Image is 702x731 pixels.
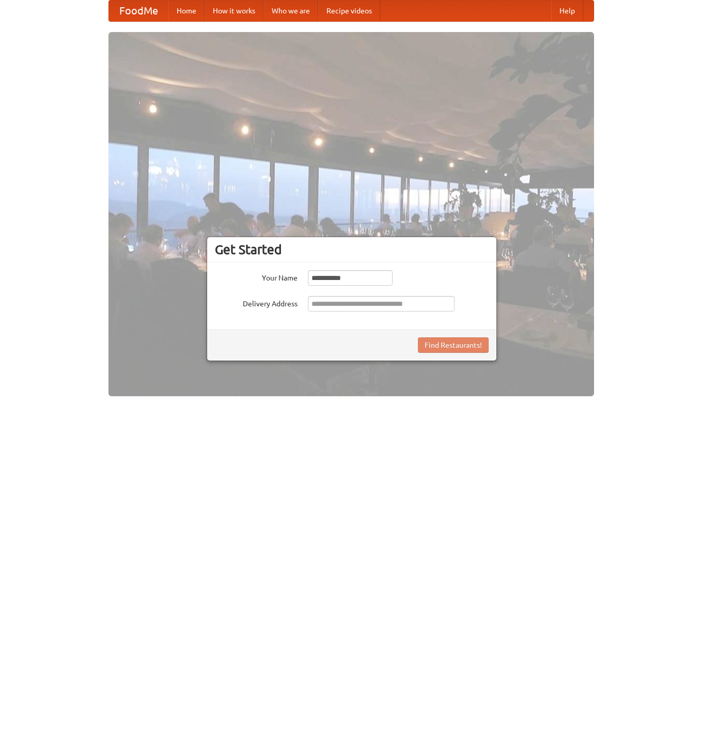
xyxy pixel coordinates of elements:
[215,296,298,309] label: Delivery Address
[215,270,298,283] label: Your Name
[205,1,263,21] a: How it works
[109,1,168,21] a: FoodMe
[318,1,380,21] a: Recipe videos
[215,242,489,257] h3: Get Started
[168,1,205,21] a: Home
[263,1,318,21] a: Who we are
[418,337,489,353] button: Find Restaurants!
[551,1,583,21] a: Help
